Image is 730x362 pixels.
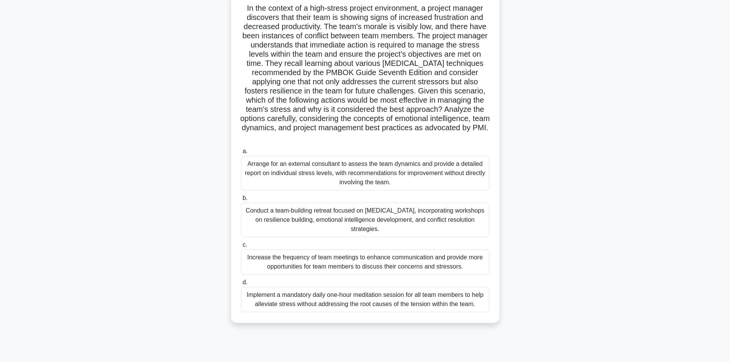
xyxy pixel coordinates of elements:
h5: In the context of a high-stress project environment, a project manager discovers that their team ... [240,3,490,142]
span: d. [243,279,248,285]
div: Increase the frequency of team meetings to enhance communication and provide more opportunities f... [241,249,489,275]
span: c. [243,241,247,248]
div: Conduct a team-building retreat focused on [MEDICAL_DATA], incorporating workshops on resilience ... [241,203,489,237]
span: a. [243,148,248,154]
span: b. [243,195,248,201]
div: Arrange for an external consultant to assess the team dynamics and provide a detailed report on i... [241,156,489,190]
div: Implement a mandatory daily one-hour meditation session for all team members to help alleviate st... [241,287,489,312]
